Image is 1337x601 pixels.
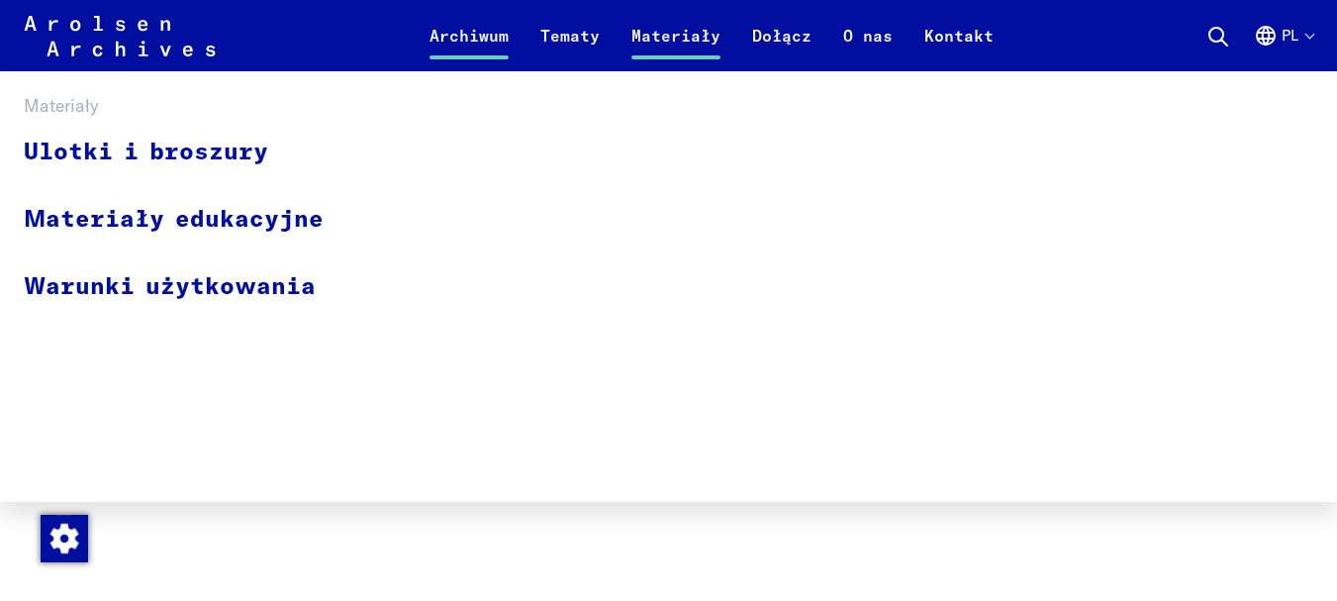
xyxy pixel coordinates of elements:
img: Zmienić zgodę [41,515,88,562]
a: Dołącz [736,24,827,71]
a: Warunki użytkowania [24,253,349,320]
nav: Podstawowy [414,12,1009,59]
a: Materiały edukacyjne [24,186,349,253]
a: Tematy [525,24,616,71]
a: Archiwum [414,24,525,71]
a: O nas [827,24,908,71]
button: Polski, wybór języka [1254,24,1313,71]
a: Kontakt [908,24,1009,71]
ul: Materiały [24,120,349,320]
a: Ulotki i broszury [24,120,349,186]
a: Materiały [616,24,736,71]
